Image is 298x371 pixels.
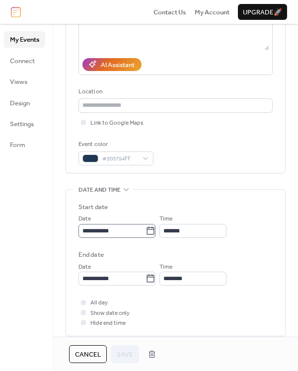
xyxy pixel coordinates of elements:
[78,250,104,260] div: End date
[195,7,229,17] a: My Account
[153,7,186,17] a: Contact Us
[78,140,151,149] div: Event color
[78,262,91,272] span: Date
[90,298,108,308] span: All day
[78,87,271,97] div: Location
[78,185,121,195] span: Date and time
[243,7,282,17] span: Upgrade 🚀
[4,116,45,132] a: Settings
[82,58,142,71] button: AI Assistant
[4,31,45,47] a: My Events
[10,140,25,150] span: Form
[159,262,172,272] span: Time
[78,214,91,224] span: Date
[11,6,21,17] img: logo
[10,56,35,66] span: Connect
[69,345,107,363] button: Cancel
[78,202,108,212] div: Start date
[4,137,45,152] a: Form
[102,154,138,164] span: #203754FF
[10,35,39,45] span: My Events
[90,318,126,328] span: Hide end time
[4,95,45,111] a: Design
[10,98,30,108] span: Design
[101,60,135,70] div: AI Assistant
[159,214,172,224] span: Time
[4,53,45,69] a: Connect
[4,74,45,89] a: Views
[90,118,144,128] span: Link to Google Maps
[10,77,27,87] span: Views
[10,119,34,129] span: Settings
[90,308,130,318] span: Show date only
[238,4,287,20] button: Upgrade🚀
[75,350,101,360] span: Cancel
